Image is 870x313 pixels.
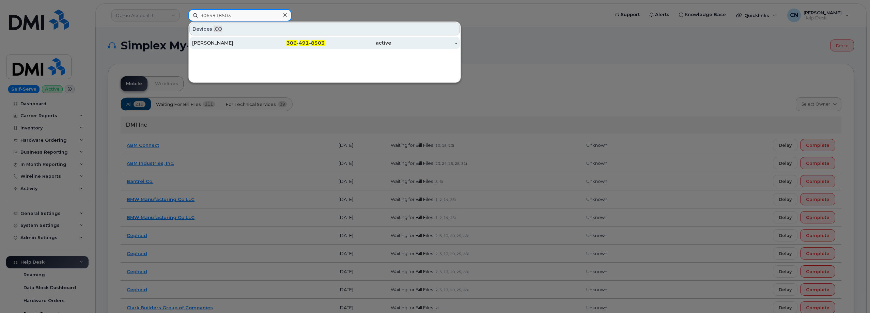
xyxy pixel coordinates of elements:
[259,40,325,46] div: - -
[325,40,391,46] div: active
[192,40,259,46] div: [PERSON_NAME]
[214,26,222,32] span: .CO
[391,40,457,46] div: -
[189,22,460,35] div: Devices
[189,37,460,49] a: [PERSON_NAME]306-491-8503active-
[311,40,325,46] span: 8503
[299,40,309,46] span: 491
[286,40,297,46] span: 306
